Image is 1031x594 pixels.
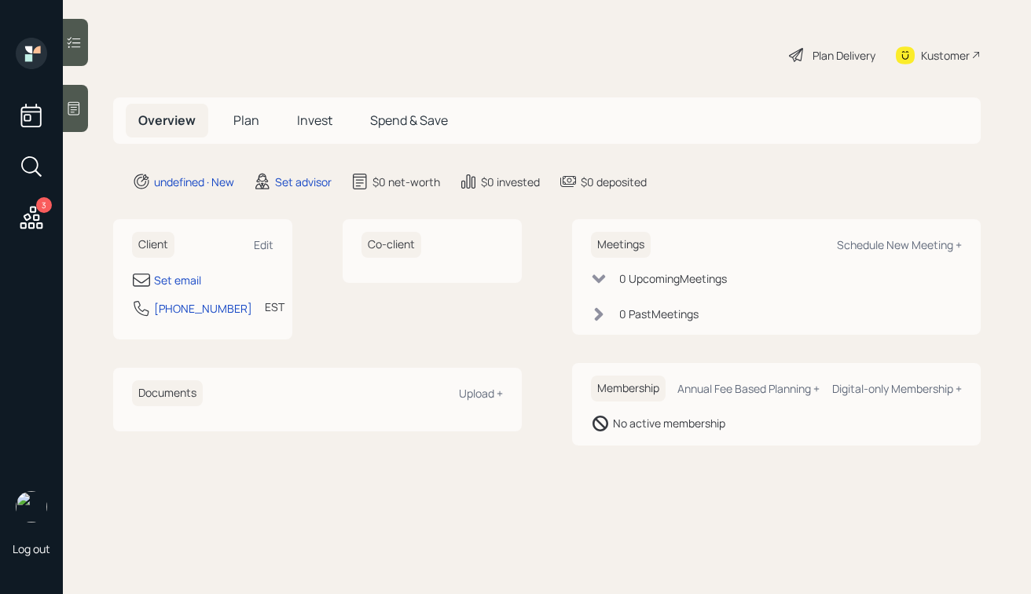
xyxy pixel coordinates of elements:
[832,381,962,396] div: Digital-only Membership +
[154,272,201,288] div: Set email
[619,306,699,322] div: 0 Past Meeting s
[619,270,727,287] div: 0 Upcoming Meeting s
[481,174,540,190] div: $0 invested
[361,232,421,258] h6: Co-client
[36,197,52,213] div: 3
[591,232,651,258] h6: Meetings
[132,380,203,406] h6: Documents
[591,376,666,401] h6: Membership
[154,300,252,317] div: [PHONE_NUMBER]
[613,415,725,431] div: No active membership
[921,47,970,64] div: Kustomer
[813,47,875,64] div: Plan Delivery
[154,174,234,190] div: undefined · New
[233,112,259,129] span: Plan
[254,237,273,252] div: Edit
[138,112,196,129] span: Overview
[459,386,503,401] div: Upload +
[677,381,820,396] div: Annual Fee Based Planning +
[370,112,448,129] span: Spend & Save
[275,174,332,190] div: Set advisor
[265,299,284,315] div: EST
[372,174,440,190] div: $0 net-worth
[837,237,962,252] div: Schedule New Meeting +
[13,541,50,556] div: Log out
[132,232,174,258] h6: Client
[16,491,47,522] img: robby-grisanti-headshot.png
[581,174,647,190] div: $0 deposited
[297,112,332,129] span: Invest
